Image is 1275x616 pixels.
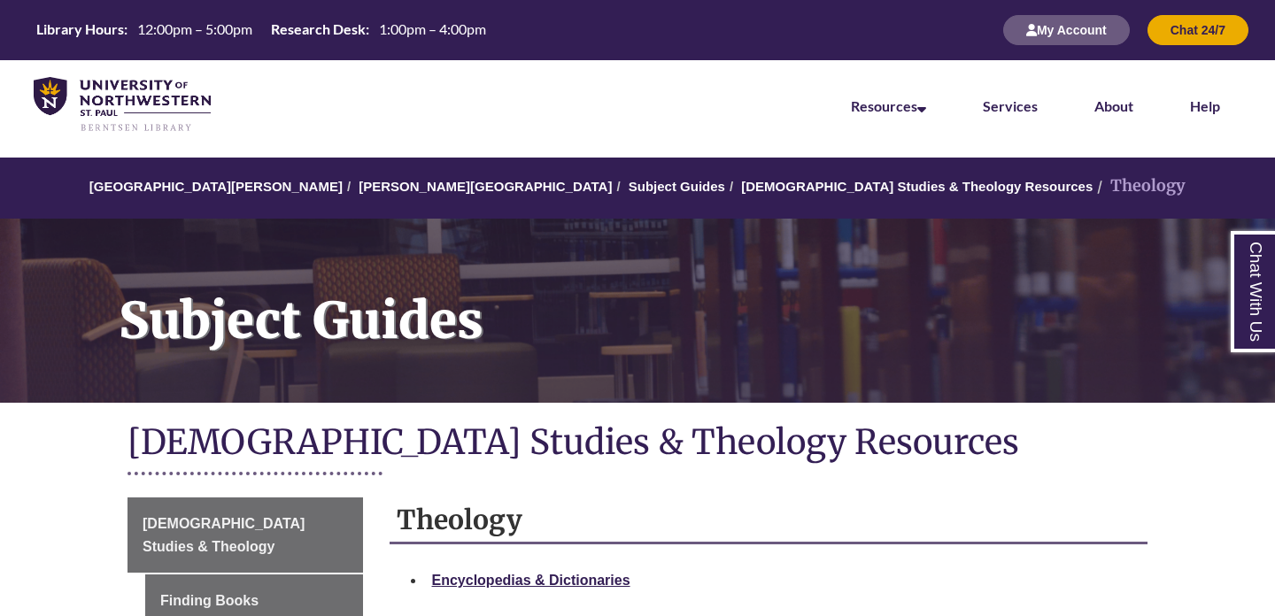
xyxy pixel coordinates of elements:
[34,77,211,133] img: UNWSP Library Logo
[264,19,372,39] th: Research Desk:
[1094,97,1133,114] a: About
[629,179,725,194] a: Subject Guides
[379,20,486,37] span: 1:00pm – 4:00pm
[127,497,363,573] a: [DEMOGRAPHIC_DATA] Studies & Theology
[432,573,630,588] a: Encyclopedias & Dictionaries
[1190,97,1220,114] a: Help
[29,19,493,41] a: Hours Today
[1147,15,1248,45] button: Chat 24/7
[89,179,343,194] a: [GEOGRAPHIC_DATA][PERSON_NAME]
[390,497,1148,544] h2: Theology
[137,20,252,37] span: 12:00pm – 5:00pm
[1003,15,1130,45] button: My Account
[127,420,1147,467] h1: [DEMOGRAPHIC_DATA] Studies & Theology Resources
[1003,22,1130,37] a: My Account
[983,97,1038,114] a: Services
[851,97,926,114] a: Resources
[1093,173,1186,199] li: Theology
[29,19,493,39] table: Hours Today
[1147,22,1248,37] a: Chat 24/7
[143,516,305,554] span: [DEMOGRAPHIC_DATA] Studies & Theology
[29,19,130,39] th: Library Hours:
[741,179,1093,194] a: [DEMOGRAPHIC_DATA] Studies & Theology Resources
[359,179,612,194] a: [PERSON_NAME][GEOGRAPHIC_DATA]
[99,219,1275,380] h1: Subject Guides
